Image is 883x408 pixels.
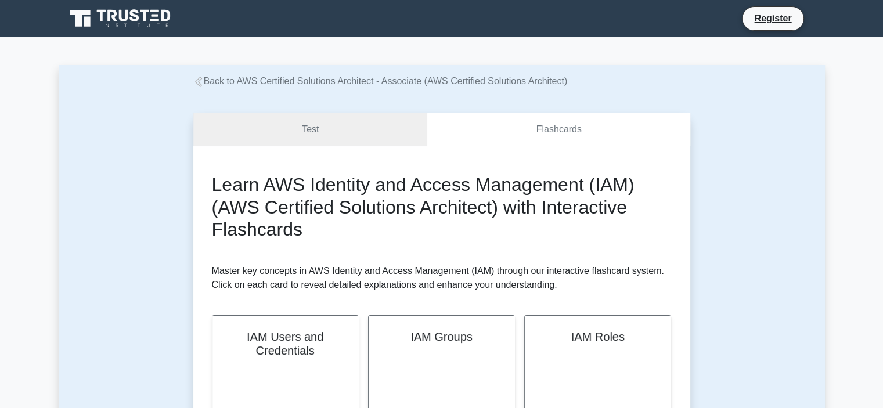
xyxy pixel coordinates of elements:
h2: IAM Users and Credentials [226,330,344,358]
h2: Learn AWS Identity and Access Management (IAM) (AWS Certified Solutions Architect) with Interacti... [212,174,672,240]
a: Test [193,113,428,146]
a: Register [747,11,798,26]
h2: IAM Groups [383,330,500,344]
a: Back to AWS Certified Solutions Architect - Associate (AWS Certified Solutions Architect) [193,76,568,86]
p: Master key concepts in AWS Identity and Access Management (IAM) through our interactive flashcard... [212,264,672,292]
h2: IAM Roles [539,330,657,344]
a: Flashcards [427,113,690,146]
